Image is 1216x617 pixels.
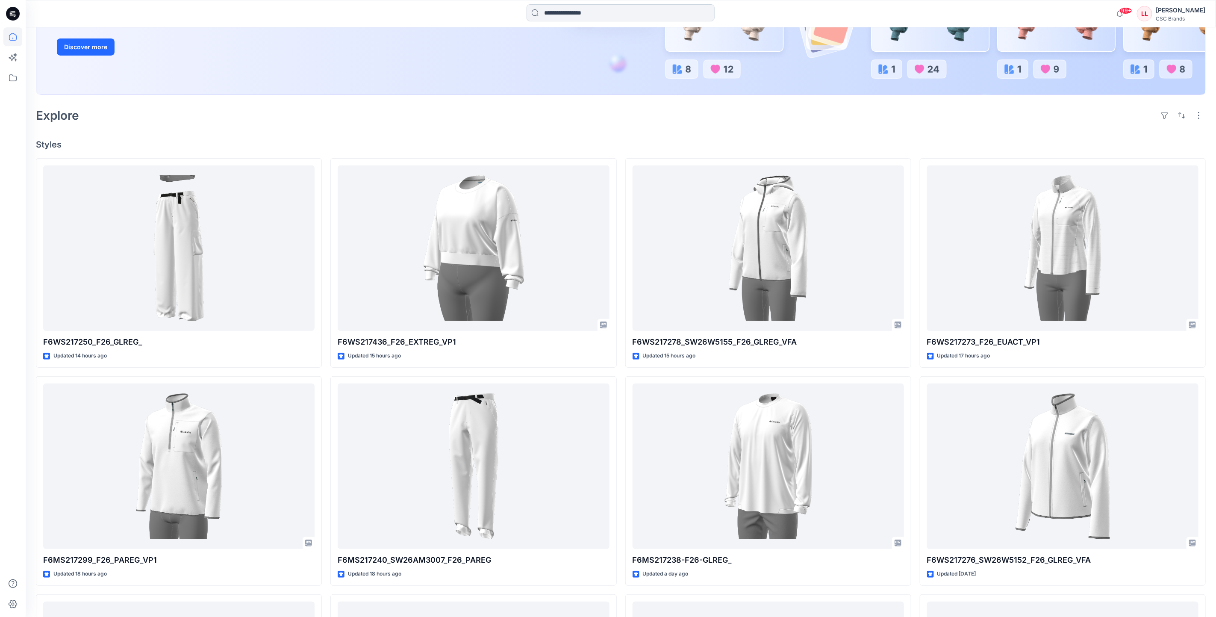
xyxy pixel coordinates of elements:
[633,554,904,566] p: F6MS217238-F26-GLREG_
[36,139,1206,150] h4: Styles
[633,384,904,549] a: F6MS217238-F26-GLREG_
[36,109,79,122] h2: Explore
[338,554,609,566] p: F6MS217240_SW26AM3007_F26_PAREG
[937,570,976,579] p: Updated [DATE]
[53,570,107,579] p: Updated 18 hours ago
[927,165,1198,331] a: F6WS217273_F26_EUACT_VP1
[57,38,115,56] button: Discover more
[43,554,315,566] p: F6MS217299_F26_PAREG_VP1
[338,384,609,549] a: F6MS217240_SW26AM3007_F26_PAREG
[348,570,401,579] p: Updated 18 hours ago
[643,570,689,579] p: Updated a day ago
[633,165,904,331] a: F6WS217278_SW26W5155_F26_GLREG_VFA
[43,384,315,549] a: F6MS217299_F26_PAREG_VP1
[1137,6,1152,21] div: LL
[927,336,1198,348] p: F6WS217273_F26_EUACT_VP1
[1156,15,1205,22] div: CSC Brands
[937,351,990,360] p: Updated 17 hours ago
[57,38,249,56] a: Discover more
[643,351,696,360] p: Updated 15 hours ago
[633,336,904,348] p: F6WS217278_SW26W5155_F26_GLREG_VFA
[348,351,401,360] p: Updated 15 hours ago
[43,336,315,348] p: F6WS217250_F26_GLREG_
[927,554,1198,566] p: F6WS217276_SW26W5152_F26_GLREG_VFA
[338,165,609,331] a: F6WS217436_F26_EXTREG_VP1
[927,384,1198,549] a: F6WS217276_SW26W5152_F26_GLREG_VFA
[53,351,107,360] p: Updated 14 hours ago
[1119,7,1132,14] span: 99+
[338,336,609,348] p: F6WS217436_F26_EXTREG_VP1
[43,165,315,331] a: F6WS217250_F26_GLREG_
[1156,5,1205,15] div: [PERSON_NAME]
